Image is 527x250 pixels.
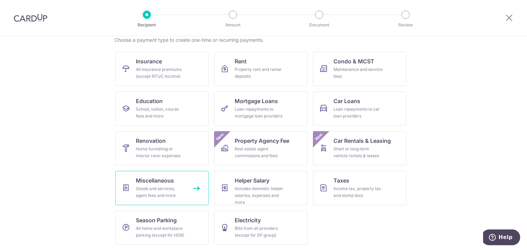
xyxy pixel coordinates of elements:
div: Loan repayments to car loan providers [333,106,383,120]
a: Car LoansLoan repayments to car loan providers [313,91,406,126]
a: Property Agency FeeReal estate agent commissions and feesNew [214,131,307,165]
iframe: Opens a widget where you can find more information [483,229,520,247]
div: Goods and services, agent fees and more [136,185,185,199]
div: Loan repayments to mortgage loan providers [235,106,284,120]
span: Car Rentals & Leasing [333,137,391,145]
span: Electricity [235,216,261,224]
a: EducationSchool, tuition, course fees and more [115,91,209,126]
div: Home furnishing or interior reno-expenses [136,146,185,159]
a: Condo & MCSTMaintenance and service fees [313,52,406,86]
p: Document [294,22,344,28]
a: Season ParkingAll home and workplace parking (except for HDB) [115,211,209,245]
div: All home and workplace parking (except for HDB) [136,225,185,239]
span: Education [136,97,163,105]
span: New [214,131,226,142]
a: RenovationHome furnishing or interior reno-expenses [115,131,209,165]
div: Includes domestic helper salaries, expenses and more [235,185,284,206]
div: Maintenance and service fees [333,66,383,80]
div: School, tuition, course fees and more [136,106,185,120]
span: Season Parking [136,216,177,224]
span: Property Agency Fee [235,137,289,145]
a: MiscellaneousGoods and services, agent fees and more [115,171,209,205]
span: Car Loans [333,97,360,105]
div: Bills from all providers (except for SP group) [235,225,284,239]
span: Helper Salary [235,176,269,185]
span: New [313,131,325,142]
span: Help [15,5,30,11]
p: Amount [208,22,258,28]
a: Helper SalaryIncludes domestic helper salaries, expenses and more [214,171,307,205]
a: Car Rentals & LeasingShort or long‑term vehicle rentals & leasesNew [313,131,406,165]
span: Renovation [136,137,166,145]
a: ElectricityBills from all providers (except for SP group) [214,211,307,245]
span: Taxes [333,176,349,185]
a: Mortgage LoansLoan repayments to mortgage loan providers [214,91,307,126]
p: Recipient [121,22,172,28]
div: Income tax, property tax and stamp duty [333,185,383,199]
a: InsuranceAll insurance premiums (except NTUC Income) [115,52,209,86]
div: Choose a payment type to create one-time or recurring payments. [115,37,412,43]
span: Miscellaneous [136,176,174,185]
span: Insurance [136,57,162,65]
p: Review [380,22,431,28]
img: CardUp [14,14,47,22]
div: Short or long‑term vehicle rentals & leases [333,146,383,159]
a: RentProperty rent and rental deposits [214,52,307,86]
div: Real estate agent commissions and fees [235,146,284,159]
span: Mortgage Loans [235,97,278,105]
span: Rent [235,57,247,65]
div: Property rent and rental deposits [235,66,284,80]
span: Condo & MCST [333,57,374,65]
a: TaxesIncome tax, property tax and stamp duty [313,171,406,205]
div: All insurance premiums (except NTUC Income) [136,66,185,80]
